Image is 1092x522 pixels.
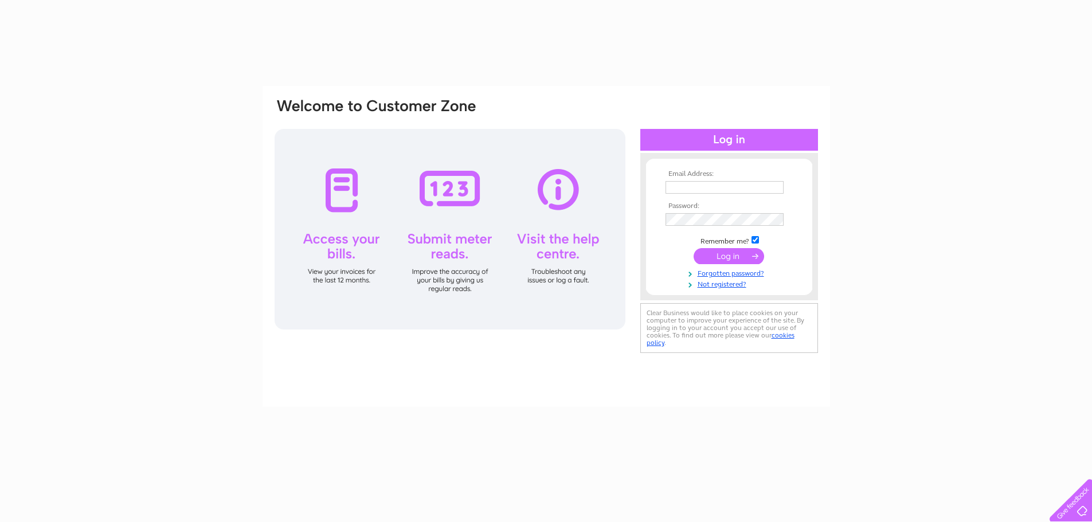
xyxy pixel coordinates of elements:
div: Clear Business would like to place cookies on your computer to improve your experience of the sit... [640,303,818,353]
th: Password: [663,202,796,210]
a: cookies policy [647,331,794,347]
td: Remember me? [663,234,796,246]
th: Email Address: [663,170,796,178]
a: Forgotten password? [666,267,796,278]
a: Not registered? [666,278,796,289]
input: Submit [694,248,764,264]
